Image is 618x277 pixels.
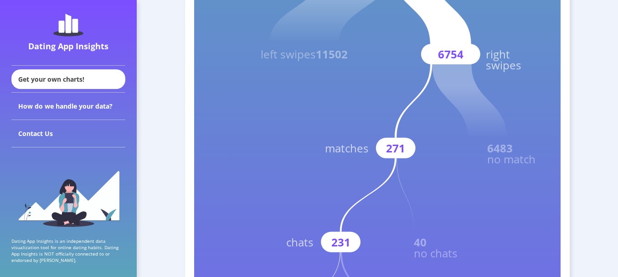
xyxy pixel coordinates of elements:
[14,41,123,52] div: Dating App Insights
[386,141,405,156] text: 271
[486,47,510,62] text: right
[438,47,463,62] text: 6754
[11,69,125,89] div: Get your own charts!
[316,47,348,62] tspan: 11502
[487,141,513,156] text: 6483
[331,235,350,250] text: 231
[261,47,348,62] text: left swipes
[17,170,120,227] img: sidebar_girl.91b9467e.svg
[286,235,314,250] text: chats
[325,141,369,156] text: matches
[11,120,125,147] div: Contact Us
[11,93,125,120] div: How do we handle your data?
[414,246,458,261] text: no chats
[487,152,536,167] text: no match
[414,235,427,250] text: 40
[11,238,125,263] p: Dating App Insights is an independent data visualization tool for online dating habits. Dating Ap...
[486,58,521,73] text: swipes
[53,14,83,37] img: dating-app-insights-logo.5abe6921.svg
